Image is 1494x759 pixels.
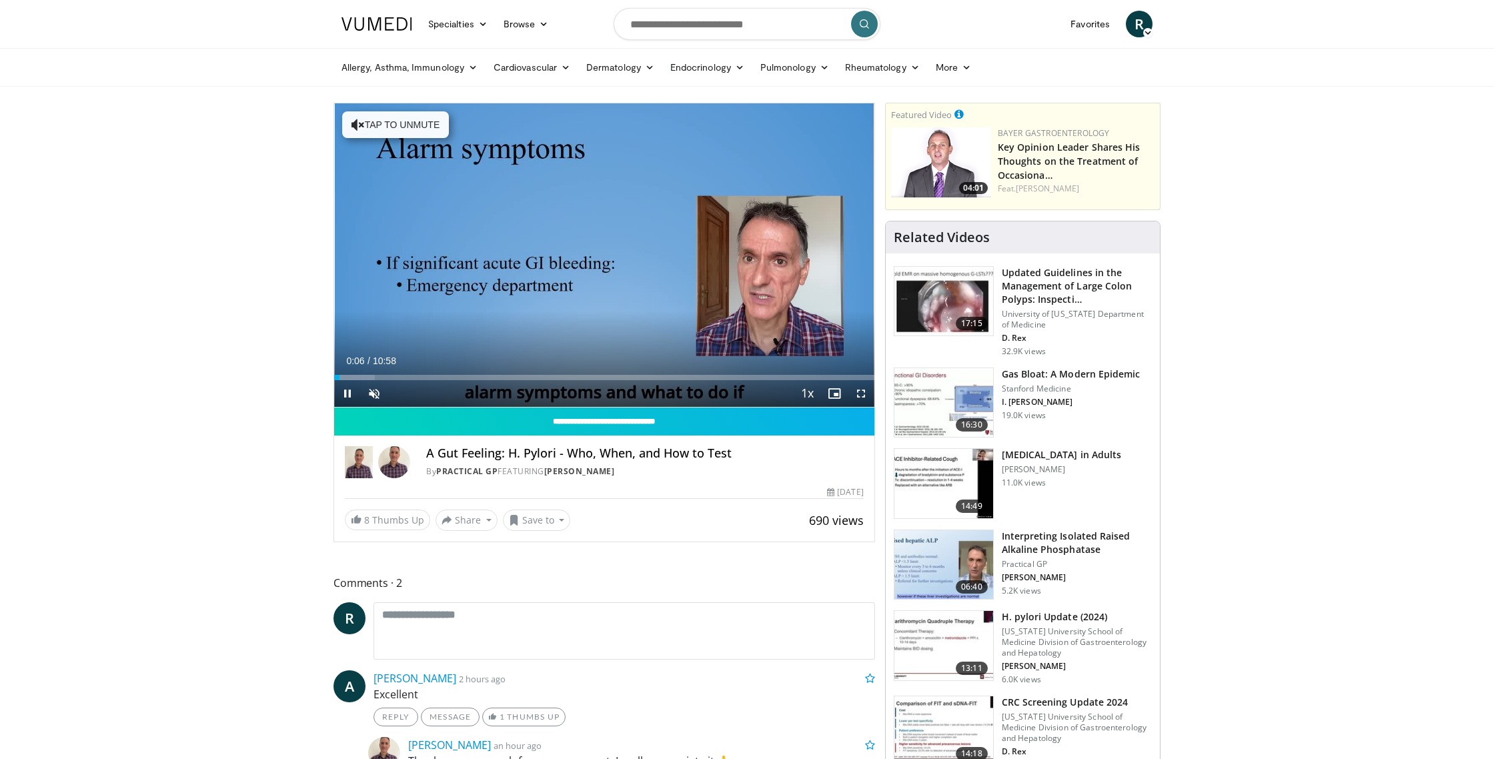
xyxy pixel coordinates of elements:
button: Playback Rate [794,380,821,407]
a: [PERSON_NAME] [408,738,491,752]
button: Enable picture-in-picture mode [821,380,848,407]
small: 2 hours ago [459,673,506,685]
p: [PERSON_NAME] [1002,661,1152,672]
a: Browse [496,11,557,37]
img: 6a4ee52d-0f16-480d-a1b4-8187386ea2ed.150x105_q85_crop-smart_upscale.jpg [894,530,993,600]
input: Search topics, interventions [614,8,880,40]
a: 06:40 Interpreting Isolated Raised Alkaline Phosphatase Practical GP [PERSON_NAME] 5.2K views [894,530,1152,600]
a: [PERSON_NAME] [373,671,456,686]
span: 17:15 [956,317,988,330]
button: Fullscreen [848,380,874,407]
span: 04:01 [959,182,988,194]
p: [PERSON_NAME] [1002,464,1121,475]
button: Unmute [361,380,388,407]
a: Key Opinion Leader Shares His Thoughts on the Treatment of Occasiona… [998,141,1141,181]
a: 13:11 H. pylori Update (2024) [US_STATE] University School of Medicine Division of Gastroenterolo... [894,610,1152,685]
p: 11.0K views [1002,478,1046,488]
span: 1 [500,712,505,722]
a: Bayer Gastroenterology [998,127,1110,139]
img: VuMedi Logo [341,17,412,31]
a: Rheumatology [837,54,928,81]
a: [PERSON_NAME] [544,466,615,477]
a: Practical GP [436,466,498,477]
a: 14:49 [MEDICAL_DATA] in Adults [PERSON_NAME] 11.0K views [894,448,1152,519]
a: More [928,54,979,81]
h3: CRC Screening Update 2024 [1002,696,1152,709]
a: Favorites [1062,11,1118,37]
img: 94cbdef1-8024-4923-aeed-65cc31b5ce88.150x105_q85_crop-smart_upscale.jpg [894,611,993,680]
img: Avatar [378,446,410,478]
small: Featured Video [891,109,952,121]
p: D. Rex [1002,746,1152,757]
span: / [367,355,370,366]
div: Feat. [998,183,1155,195]
a: 04:01 [891,127,991,197]
a: R [333,602,365,634]
small: an hour ago [494,740,542,752]
a: Message [421,708,480,726]
img: dfcfcb0d-b871-4e1a-9f0c-9f64970f7dd8.150x105_q85_crop-smart_upscale.jpg [894,267,993,336]
img: Practical GP [345,446,373,478]
p: 5.2K views [1002,586,1041,596]
video-js: Video Player [334,103,874,408]
span: 16:30 [956,418,988,432]
button: Share [436,510,498,531]
p: [US_STATE] University School of Medicine Division of Gastroenterology and Hepatology [1002,626,1152,658]
img: 11950cd4-d248-4755-8b98-ec337be04c84.150x105_q85_crop-smart_upscale.jpg [894,449,993,518]
h3: H. pylori Update (2024) [1002,610,1152,624]
span: 0:06 [346,355,364,366]
p: [US_STATE] University School of Medicine Division of Gastroenterology and Hepatology [1002,712,1152,744]
button: Save to [503,510,571,531]
a: 1 Thumbs Up [482,708,566,726]
a: A [333,670,365,702]
img: 9828b8df-38ad-4333-b93d-bb657251ca89.png.150x105_q85_crop-smart_upscale.png [891,127,991,197]
p: D. Rex [1002,333,1152,343]
a: [PERSON_NAME] [1016,183,1079,194]
a: 16:30 Gas Bloat: A Modern Epidemic Stanford Medicine I. [PERSON_NAME] 19.0K views [894,367,1152,438]
p: 6.0K views [1002,674,1041,685]
a: Allergy, Asthma, Immunology [333,54,486,81]
a: Dermatology [578,54,662,81]
a: Reply [373,708,418,726]
button: Pause [334,380,361,407]
p: Excellent [373,686,875,702]
h4: Related Videos [894,229,990,245]
h3: [MEDICAL_DATA] in Adults [1002,448,1121,462]
span: 13:11 [956,662,988,675]
img: 480ec31d-e3c1-475b-8289-0a0659db689a.150x105_q85_crop-smart_upscale.jpg [894,368,993,438]
span: 10:58 [373,355,396,366]
a: Pulmonology [752,54,837,81]
span: 690 views [809,512,864,528]
div: [DATE] [827,486,863,498]
a: 17:15 Updated Guidelines in the Management of Large Colon Polyps: Inspecti… University of [US_STA... [894,266,1152,357]
a: Cardiovascular [486,54,578,81]
div: By FEATURING [426,466,863,478]
p: Practical GP [1002,559,1152,570]
a: Endocrinology [662,54,752,81]
a: 8 Thumbs Up [345,510,430,530]
h4: A Gut Feeling: H. Pylori - Who, When, and How to Test [426,446,863,461]
a: R [1126,11,1153,37]
a: Specialties [420,11,496,37]
p: 32.9K views [1002,346,1046,357]
span: 8 [364,514,369,526]
div: Progress Bar [334,375,874,380]
p: Stanford Medicine [1002,384,1141,394]
button: Tap to unmute [342,111,449,138]
span: 06:40 [956,580,988,594]
p: [PERSON_NAME] [1002,572,1152,583]
p: 19.0K views [1002,410,1046,421]
p: I. [PERSON_NAME] [1002,397,1141,408]
span: Comments 2 [333,574,875,592]
p: University of [US_STATE] Department of Medicine [1002,309,1152,330]
h3: Updated Guidelines in the Management of Large Colon Polyps: Inspecti… [1002,266,1152,306]
span: 14:49 [956,500,988,513]
h3: Interpreting Isolated Raised Alkaline Phosphatase [1002,530,1152,556]
h3: Gas Bloat: A Modern Epidemic [1002,367,1141,381]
